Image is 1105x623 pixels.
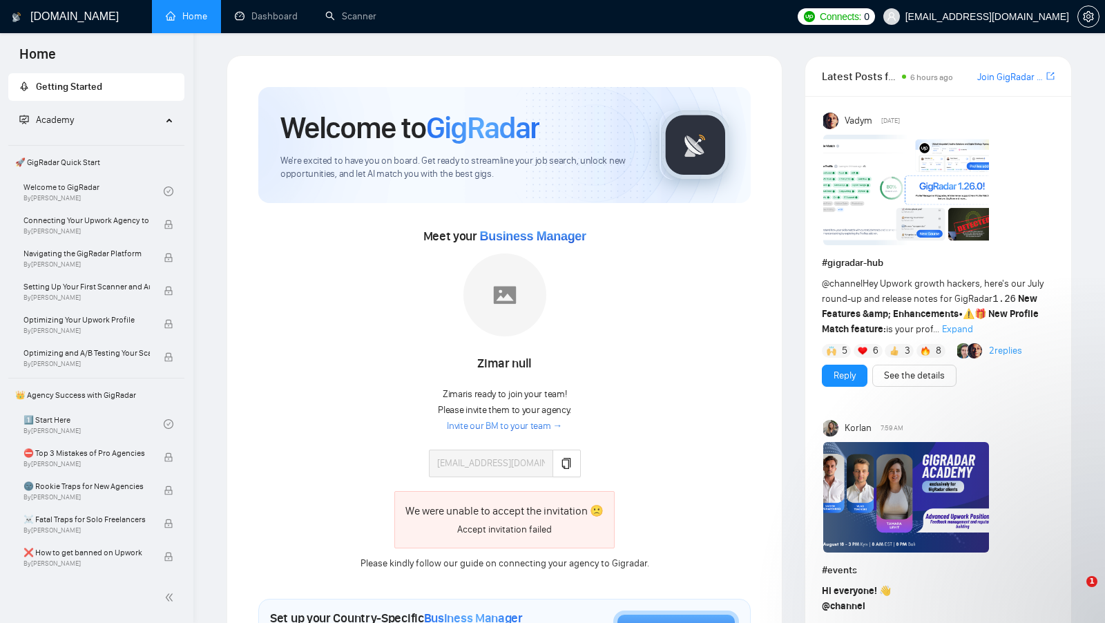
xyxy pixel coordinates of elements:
[1078,11,1099,22] span: setting
[164,253,173,262] span: lock
[884,368,945,383] a: See the details
[23,409,164,439] a: 1️⃣ Start HereBy[PERSON_NAME]
[23,313,150,327] span: Optimizing Your Upwork Profile
[23,460,150,468] span: By [PERSON_NAME]
[23,512,150,526] span: ☠️ Fatal Traps for Solo Freelancers
[1058,576,1091,609] iframe: Intercom live chat
[23,559,150,568] span: By [PERSON_NAME]
[992,294,1016,305] code: 1.26
[823,135,989,245] img: F09AC4U7ATU-image.png
[443,557,483,569] a: our guide
[822,563,1055,578] h1: # events
[10,381,183,409] span: 👑 Agency Success with GigRadar
[834,368,856,383] a: Reply
[164,352,173,362] span: lock
[23,360,150,368] span: By [PERSON_NAME]
[423,229,586,244] span: Meet your
[879,585,891,597] span: 👋
[8,44,67,73] span: Home
[164,220,173,229] span: lock
[23,176,164,207] a: Welcome to GigRadarBy[PERSON_NAME]
[822,256,1055,271] h1: # gigradar-hub
[23,280,150,294] span: Setting Up Your First Scanner and Auto-Bidder
[280,155,637,181] span: We're excited to have you on board. Get ready to streamline your job search, unlock new opportuni...
[804,11,815,22] img: upwork-logo.png
[23,479,150,493] span: 🌚 Rookie Traps for New Agencies
[820,9,861,24] span: Connects:
[977,70,1044,85] a: Join GigRadar Slack Community
[822,365,867,387] button: Reply
[23,546,150,559] span: ❌ How to get banned on Upwork
[822,278,1044,335] span: Hey Upwork growth hackers, here's our July round-up and release notes for GigRadar • is your prof...
[325,10,376,22] a: searchScanner
[447,420,562,433] a: Invite our BM to your team →
[164,519,173,528] span: lock
[881,115,900,127] span: [DATE]
[23,227,150,236] span: By [PERSON_NAME]
[957,343,972,358] img: Alex B
[19,114,74,126] span: Academy
[561,458,572,469] span: copy
[845,421,872,436] span: Korlan
[1046,70,1055,83] a: export
[10,148,183,176] span: 🚀 GigRadar Quick Start
[443,388,566,400] span: Zimar is ready to join your team!
[164,186,173,196] span: check-circle
[822,278,863,289] span: @channel
[1077,11,1099,22] a: setting
[36,114,74,126] span: Academy
[823,113,840,129] img: Vadym
[429,352,581,376] div: Zimar null
[921,346,930,356] img: 🔥
[872,365,957,387] button: See the details
[827,346,836,356] img: 🙌
[822,585,877,597] strong: Hi everyone!
[881,422,903,434] span: 7:59 AM
[905,344,910,358] span: 3
[426,109,539,146] span: GigRadar
[989,344,1022,358] a: 2replies
[164,552,173,562] span: lock
[280,109,539,146] h1: Welcome to
[822,600,865,612] span: @channel
[166,10,207,22] a: homeHome
[23,327,150,335] span: By [PERSON_NAME]
[823,420,840,437] img: Korlan
[842,344,847,358] span: 5
[23,526,150,535] span: By [PERSON_NAME]
[864,9,869,24] span: 0
[23,294,150,302] span: By [PERSON_NAME]
[350,556,659,571] div: Please kindly follow on connecting your agency to Gigradar.
[19,82,29,91] span: rocket
[963,308,974,320] span: ⚠️
[164,319,173,329] span: lock
[12,6,21,28] img: logo
[23,346,150,360] span: Optimizing and A/B Testing Your Scanner for Better Results
[942,323,973,335] span: Expand
[1086,576,1097,587] span: 1
[8,73,184,101] li: Getting Started
[1046,70,1055,82] span: export
[936,344,941,358] span: 8
[23,260,150,269] span: By [PERSON_NAME]
[164,419,173,429] span: check-circle
[887,12,896,21] span: user
[19,115,29,124] span: fund-projection-screen
[858,346,867,356] img: ❤️
[480,229,586,243] span: Business Manager
[438,404,571,416] span: Please invite them to your agency.
[822,68,897,85] span: Latest Posts from the GigRadar Community
[910,73,953,82] span: 6 hours ago
[164,591,178,604] span: double-left
[1077,6,1099,28] button: setting
[23,493,150,501] span: By [PERSON_NAME]
[23,446,150,460] span: ⛔ Top 3 Mistakes of Pro Agencies
[164,452,173,462] span: lock
[823,442,989,553] img: F09ASNL5WRY-GR%20Academy%20-%20Tamara%20Levit.png
[23,247,150,260] span: Navigating the GigRadar Platform
[552,450,580,477] button: copy
[974,308,986,320] span: 🎁
[405,522,604,537] div: Accept invitation failed
[890,346,899,356] img: 👍
[235,10,298,22] a: dashboardDashboard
